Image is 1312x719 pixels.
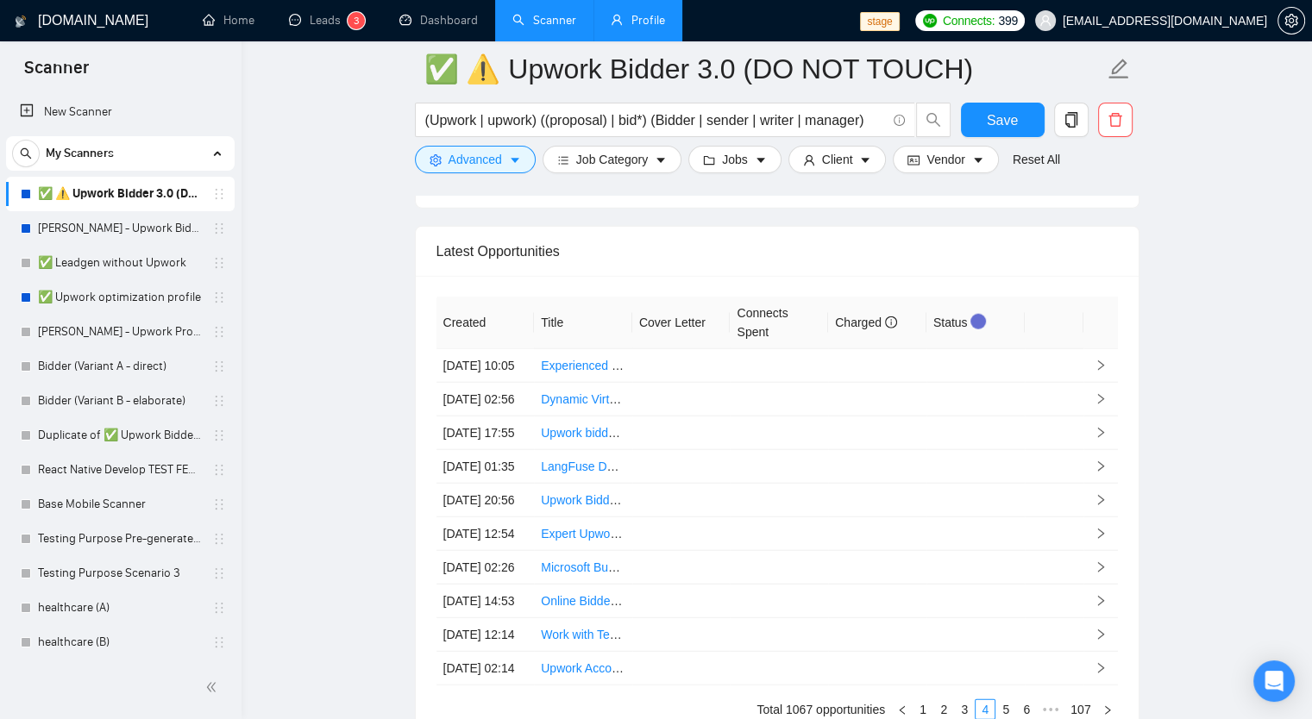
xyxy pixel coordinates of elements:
a: setting [1277,14,1305,28]
td: [DATE] 10:05 [436,349,535,383]
img: logo [15,8,27,35]
span: right [1095,427,1107,439]
a: 1 [913,700,932,719]
a: Microsoft Business Central Consultant for Finance Module Implementation [541,560,938,574]
span: user [1039,15,1051,27]
span: holder [212,359,226,373]
button: search [12,140,40,167]
td: Expert Upwork Bidder and Deal Closer Needed [534,517,632,551]
td: [DATE] 14:53 [436,585,535,618]
span: 399 [998,11,1017,30]
button: search [916,103,951,137]
span: right [1095,595,1107,607]
span: holder [212,325,226,339]
span: holder [212,187,226,201]
span: Jobs [722,150,748,169]
a: Testing Purpose Scenario 3 [38,556,202,591]
span: holder [212,428,226,442]
span: search [13,147,39,159]
span: right [1102,705,1113,716]
th: Title [534,297,632,349]
span: user [803,153,815,166]
span: caret-down [755,153,767,166]
th: Connects Spent [730,297,828,349]
span: stage [860,12,899,31]
li: New Scanner [6,95,235,129]
a: 3 [955,700,974,719]
span: holder [212,532,226,546]
button: settingAdvancedcaret-down [415,146,536,173]
a: Upwork bidder- Accounting & finance projects [541,426,784,440]
td: Work with TechGenie | A Leading Digital Company | Online Bidding & Growth Role [534,618,632,652]
span: Vendor [926,150,964,169]
button: barsJob Categorycaret-down [543,146,681,173]
td: [DATE] 12:54 [436,517,535,551]
td: Microsoft Business Central Consultant for Finance Module Implementation [534,551,632,585]
span: Client [822,150,853,169]
a: userProfile [611,13,665,28]
span: delete [1099,112,1132,128]
span: right [1095,460,1107,472]
button: userClientcaret-down [788,146,887,173]
a: messageLeads3 [289,13,365,28]
span: caret-down [509,153,521,166]
a: [PERSON_NAME] - Upwork Bidder [38,211,202,246]
td: [DATE] 17:55 [436,416,535,450]
button: folderJobscaret-down [688,146,782,173]
span: Scanner [10,55,103,91]
a: ✅ Upwork optimization profile [38,280,202,315]
a: [PERSON_NAME] - Upwork Proposal [38,315,202,349]
a: healthcare (A) [38,591,202,625]
span: bars [557,153,569,166]
sup: 3 [348,12,365,29]
a: 6 [1017,700,1036,719]
span: Job Category [576,150,648,169]
button: delete [1098,103,1133,137]
a: ✅ Leadgen without Upwork [38,246,202,280]
span: right [1095,628,1107,641]
span: caret-down [859,153,871,166]
td: Experienced Sponsorship Outreach Assistant Newsletter (Pastor Audience) [534,349,632,383]
span: holder [212,601,226,615]
a: Online Bidder (US PST) – High-Value IT Projects (Full Stack / AI / ML / Marketplace) [541,594,989,608]
span: holder [212,635,226,649]
a: 107 [1065,700,1095,719]
td: Online Bidder (US PST) – High-Value IT Projects (Full Stack / AI / ML / Marketplace) [534,585,632,618]
span: info-circle [885,316,897,328]
span: right [1095,393,1107,405]
a: 2 [934,700,953,719]
a: Reset All [1013,150,1060,169]
span: holder [212,497,226,511]
input: Scanner name... [424,47,1104,91]
span: copy [1055,112,1088,128]
a: New Scanner [20,95,221,129]
th: Cover Letter [632,297,731,349]
input: Search Freelance Jobs... [425,109,886,131]
a: LangFuse Dashboard Implementation [541,460,743,473]
a: Base Mobile Scanner [38,487,202,522]
td: [DATE] 20:56 [436,484,535,517]
span: caret-down [655,153,667,166]
a: Dynamic Virtual Assistant ([PERSON_NAME], HubSpot, Google Suite) – Long-Term, 10–20 hrs/week [541,392,1081,406]
span: holder [212,394,226,408]
span: holder [212,256,226,270]
div: Tooltip anchor [970,314,986,329]
a: healthcare (B) [38,625,202,660]
td: Upwork bidder- Accounting & finance projects [534,416,632,450]
span: search [917,112,950,128]
a: 4 [976,700,995,719]
span: setting [430,153,442,166]
a: Upwork Account Management for Top-Rated Freelancer [541,661,839,675]
td: [DATE] 02:56 [436,383,535,416]
button: copy [1054,103,1089,137]
button: idcardVendorcaret-down [893,146,998,173]
td: [DATE] 02:26 [436,551,535,585]
div: Latest Opportunities [436,227,1118,276]
span: right [1095,359,1107,372]
div: Open Intercom Messenger [1253,660,1295,702]
span: Connects: [943,11,995,30]
span: Save [987,109,1018,131]
th: Created [436,297,535,349]
td: [DATE] 02:14 [436,652,535,685]
a: Upwork Bidder for Creative & High-Aesthetic Design Projects [541,493,867,507]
